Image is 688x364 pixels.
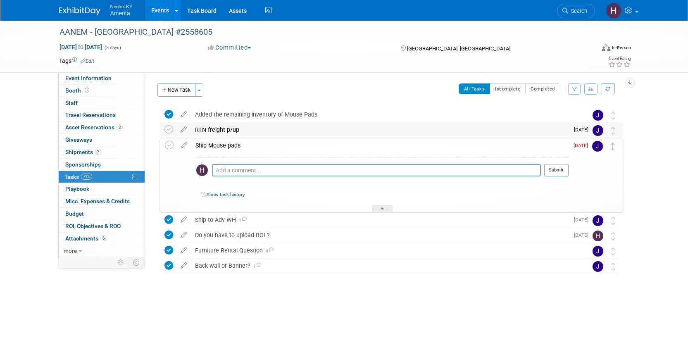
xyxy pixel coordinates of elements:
[191,243,576,257] div: Furniture Rental Question
[81,58,94,64] a: Edit
[65,136,92,143] span: Giveaways
[176,111,191,118] a: edit
[59,7,100,15] img: ExhibitDay
[176,216,191,224] a: edit
[574,127,593,133] span: [DATE]
[177,142,191,149] a: edit
[59,159,145,171] a: Sponsorships
[557,4,595,18] a: Search
[611,217,615,225] i: Move task
[568,8,587,14] span: Search
[59,233,145,245] a: Attachments6
[59,97,145,109] a: Staff
[546,43,631,55] div: Event Format
[407,45,510,52] span: [GEOGRAPHIC_DATA], [GEOGRAPHIC_DATA]
[65,210,84,217] span: Budget
[65,100,78,106] span: Staff
[110,2,133,10] span: Nimlok KY
[83,87,91,93] span: Booth not reserved yet
[205,43,254,52] button: Committed
[104,45,121,50] span: (3 days)
[65,186,89,192] span: Playbook
[196,164,208,176] img: Hannah Durbin
[59,220,145,232] a: ROI, Objectives & ROO
[574,232,593,238] span: [DATE]
[191,228,569,242] div: Do you have to upload BOL?
[263,248,274,254] span: 4
[65,149,101,155] span: Shipments
[544,164,569,176] button: Submit
[611,127,615,135] i: Move task
[593,215,603,226] img: Jamie Dunn
[59,43,102,51] span: [DATE] [DATE]
[59,245,145,257] a: more
[593,231,603,241] img: Hannah Durbin
[64,174,92,180] span: Tasks
[611,232,615,240] i: Move task
[191,123,569,137] div: RTN freight p/up
[176,262,191,269] a: edit
[59,121,145,133] a: Asset Reservations3
[606,3,621,19] img: Hannah Durbin
[65,75,112,81] span: Event Information
[59,171,145,183] a: Tasks71%
[593,110,603,121] img: Jamie Dunn
[207,192,245,197] a: Show task history
[59,134,145,146] a: Giveaways
[602,44,610,51] img: Format-Inperson.png
[574,143,592,148] span: [DATE]
[611,143,615,150] i: Move task
[110,10,130,17] span: Amerita
[574,217,593,223] span: [DATE]
[59,208,145,220] a: Budget
[117,124,123,131] span: 3
[57,25,583,40] div: AANEM - [GEOGRAPHIC_DATA] #2558605
[59,85,145,97] a: Booth
[176,231,191,239] a: edit
[65,112,116,118] span: Travel Reservations
[250,264,261,269] span: 1
[191,138,569,152] div: Ship Mouse pads
[65,87,91,94] span: Booth
[176,126,191,133] a: edit
[65,223,121,229] span: ROI, Objectives & ROO
[593,246,603,257] img: Jamie Dunn
[490,83,526,94] button: Incomplete
[592,141,603,152] img: Jamie Dunn
[191,107,576,121] div: Added the remaining inventory of Mouse Pads
[236,218,247,223] span: 1
[65,198,130,205] span: Misc. Expenses & Credits
[593,261,603,272] img: Jamie Dunn
[59,183,145,195] a: Playbook
[59,72,145,84] a: Event Information
[611,247,615,255] i: Move task
[611,112,615,119] i: Move task
[459,83,490,94] button: All Tasks
[612,45,631,51] div: In-Person
[525,83,560,94] button: Completed
[191,259,576,273] div: Back wall or Banner?
[65,161,101,168] span: Sponsorships
[176,247,191,254] a: edit
[114,257,128,268] td: Personalize Event Tab Strip
[59,195,145,207] a: Misc. Expenses & Credits
[65,235,107,242] span: Attachments
[65,124,123,131] span: Asset Reservations
[608,57,631,61] div: Event Rating
[128,257,145,268] td: Toggle Event Tabs
[611,263,615,271] i: Move task
[100,235,107,241] span: 6
[81,174,92,180] span: 71%
[191,213,569,227] div: Ship to Adv WH
[59,57,94,65] td: Tags
[157,83,195,97] button: New Task
[59,109,145,121] a: Travel Reservations
[59,146,145,158] a: Shipments2
[601,83,615,94] a: Refresh
[64,247,77,254] span: more
[95,149,101,155] span: 2
[77,44,85,50] span: to
[593,125,603,136] img: Jamie Dunn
